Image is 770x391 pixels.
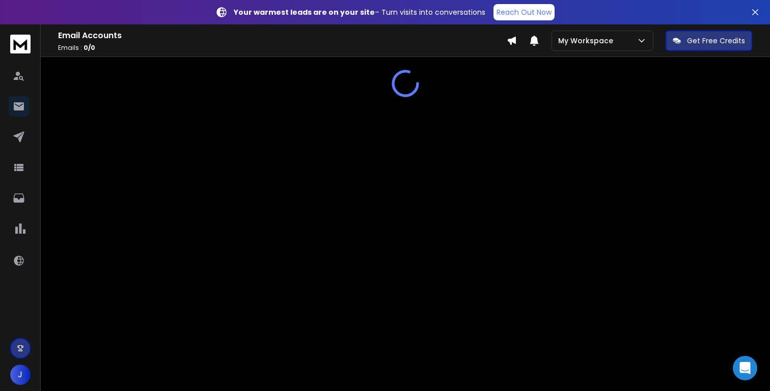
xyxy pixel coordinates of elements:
[497,7,552,17] p: Reach Out Now
[10,365,31,385] button: J
[58,44,507,52] p: Emails :
[234,7,375,17] strong: Your warmest leads are on your site
[493,4,555,20] a: Reach Out Now
[558,36,617,46] p: My Workspace
[234,7,485,17] p: – Turn visits into conversations
[666,31,752,51] button: Get Free Credits
[84,43,95,52] span: 0 / 0
[10,35,31,53] img: logo
[733,356,757,380] div: Open Intercom Messenger
[58,30,507,42] h1: Email Accounts
[687,36,745,46] p: Get Free Credits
